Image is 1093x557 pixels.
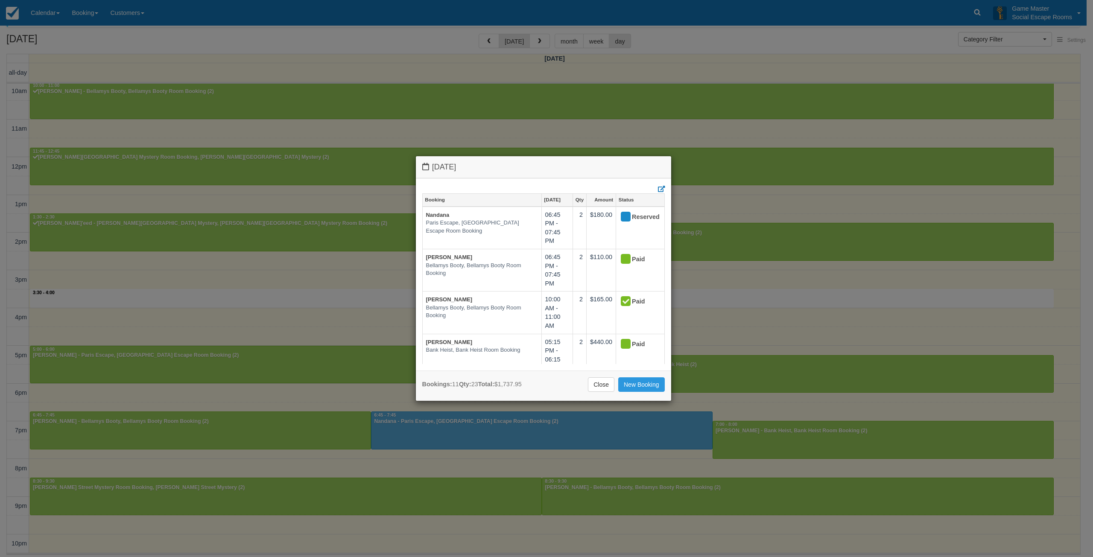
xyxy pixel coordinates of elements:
[541,292,573,334] td: 10:00 AM - 11:00 AM
[478,381,494,388] strong: Total:
[426,304,538,320] em: Bellamys Booty, Bellamys Booty Room Booking
[573,249,586,292] td: 2
[542,194,573,206] a: [DATE]
[459,381,471,388] strong: Qty:
[573,207,586,249] td: 2
[426,339,473,345] a: [PERSON_NAME]
[541,334,573,376] td: 05:15 PM - 06:15 PM
[616,194,664,206] a: Status
[586,292,616,334] td: $165.00
[573,334,586,376] td: 2
[426,346,538,354] em: Bank Heist, Bank Heist Room Booking
[422,381,452,388] strong: Bookings:
[620,210,653,224] div: Reserved
[620,338,653,351] div: Paid
[426,262,538,277] em: Bellamys Booty, Bellamys Booty Room Booking
[586,334,616,376] td: $440.00
[541,207,573,249] td: 06:45 PM - 07:45 PM
[426,254,473,260] a: [PERSON_NAME]
[426,296,473,303] a: [PERSON_NAME]
[426,212,450,218] a: Nandana
[541,249,573,292] td: 06:45 PM - 07:45 PM
[620,253,653,266] div: Paid
[573,194,586,206] a: Qty
[422,163,665,172] h4: [DATE]
[588,377,614,392] a: Close
[587,194,616,206] a: Amount
[586,207,616,249] td: $180.00
[426,219,538,235] em: Paris Escape, [GEOGRAPHIC_DATA] Escape Room Booking
[620,295,653,309] div: Paid
[423,194,541,206] a: Booking
[573,292,586,334] td: 2
[422,380,522,389] div: 11 23 $1,737.95
[618,377,665,392] a: New Booking
[586,249,616,292] td: $110.00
